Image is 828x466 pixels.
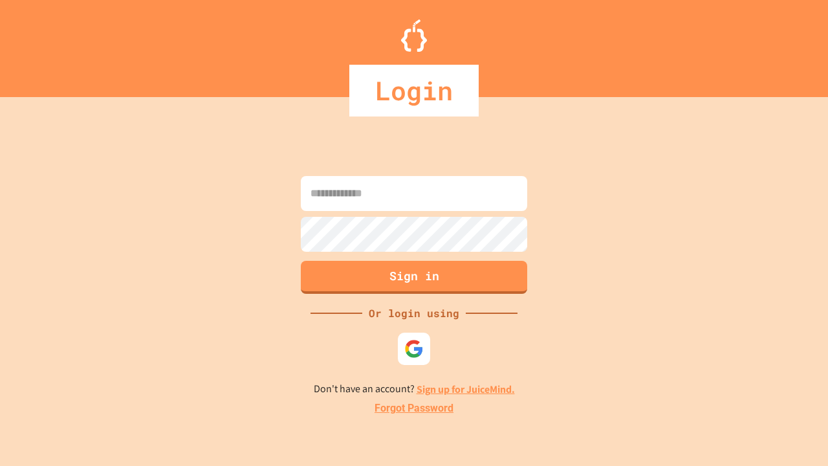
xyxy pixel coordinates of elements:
[362,305,466,321] div: Or login using
[301,261,527,294] button: Sign in
[417,383,515,396] a: Sign up for JuiceMind.
[404,339,424,359] img: google-icon.svg
[349,65,479,116] div: Login
[314,381,515,397] p: Don't have an account?
[375,401,453,416] a: Forgot Password
[401,19,427,52] img: Logo.svg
